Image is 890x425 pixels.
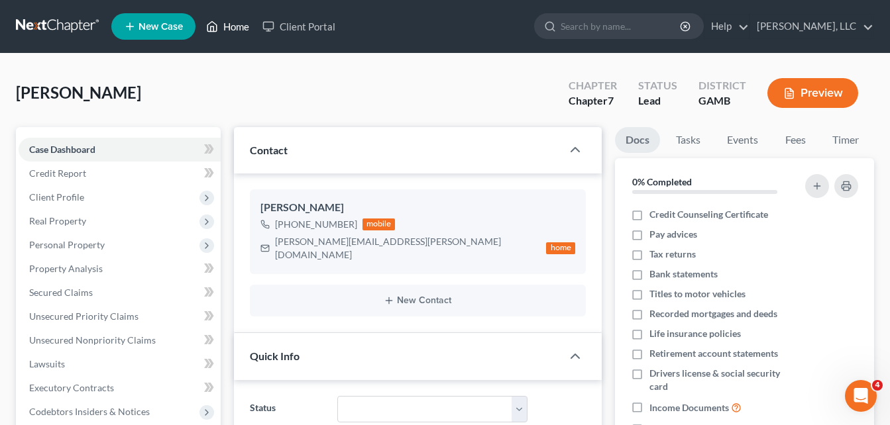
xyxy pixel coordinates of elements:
[19,376,221,400] a: Executory Contracts
[649,248,696,261] span: Tax returns
[19,305,221,328] a: Unsecured Priority Claims
[250,350,300,362] span: Quick Info
[615,127,660,153] a: Docs
[29,263,103,274] span: Property Analysis
[29,239,105,250] span: Personal Property
[243,396,331,422] label: Status
[29,310,139,322] span: Unsecured Priority Claims
[260,200,575,216] div: [PERSON_NAME]
[19,328,221,352] a: Unsecured Nonpriority Claims
[29,215,86,226] span: Real Property
[29,382,114,393] span: Executory Contracts
[608,94,614,107] span: 7
[260,295,575,306] button: New Contact
[649,208,768,221] span: Credit Counseling Certificate
[767,78,858,108] button: Preview
[822,127,869,153] a: Timer
[649,228,697,241] span: Pay advices
[561,14,682,38] input: Search by name...
[774,127,816,153] a: Fees
[649,327,741,340] span: Life insurance policies
[872,380,883,391] span: 4
[845,380,877,412] iframe: Intercom live chat
[665,127,711,153] a: Tasks
[29,191,84,203] span: Client Profile
[29,358,65,369] span: Lawsuits
[199,15,256,38] a: Home
[649,307,777,320] span: Recorded mortgages and deeds
[638,78,677,93] div: Status
[19,257,221,281] a: Property Analysis
[250,144,288,156] span: Contact
[649,367,798,393] span: Drivers license & social security card
[632,176,692,187] strong: 0% Completed
[704,15,749,38] a: Help
[569,93,617,109] div: Chapter
[16,83,141,102] span: [PERSON_NAME]
[29,144,95,155] span: Case Dashboard
[275,235,541,261] div: [PERSON_NAME][EMAIL_ADDRESS][PERSON_NAME][DOMAIN_NAME]
[29,287,93,298] span: Secured Claims
[362,218,396,230] div: mobile
[649,267,718,281] span: Bank statements
[569,78,617,93] div: Chapter
[698,78,746,93] div: District
[649,287,746,301] span: Titles to motor vehicles
[698,93,746,109] div: GAMB
[275,218,357,231] div: [PHONE_NUMBER]
[638,93,677,109] div: Lead
[546,242,575,254] div: home
[750,15,873,38] a: [PERSON_NAME], LLC
[139,22,183,32] span: New Case
[19,281,221,305] a: Secured Claims
[649,347,778,360] span: Retirement account statements
[256,15,342,38] a: Client Portal
[19,352,221,376] a: Lawsuits
[29,406,150,417] span: Codebtors Insiders & Notices
[19,138,221,162] a: Case Dashboard
[29,167,86,179] span: Credit Report
[29,334,156,346] span: Unsecured Nonpriority Claims
[716,127,769,153] a: Events
[19,162,221,185] a: Credit Report
[649,401,729,414] span: Income Documents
